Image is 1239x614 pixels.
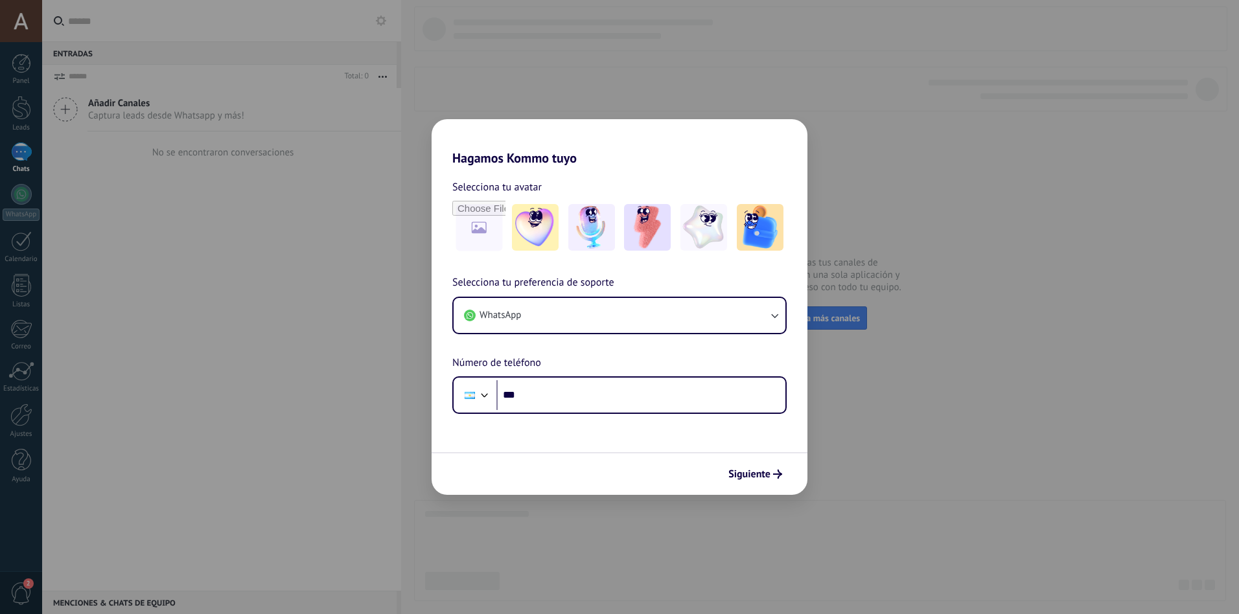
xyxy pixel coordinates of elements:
[432,119,807,166] h2: Hagamos Kommo tuyo
[457,381,482,409] div: Argentina: + 54
[723,463,788,485] button: Siguiente
[454,298,785,333] button: WhatsApp
[452,179,542,196] span: Selecciona tu avatar
[452,355,541,372] span: Número de teléfono
[512,204,559,251] img: -1.jpeg
[568,204,615,251] img: -2.jpeg
[624,204,671,251] img: -3.jpeg
[737,204,783,251] img: -5.jpeg
[680,204,727,251] img: -4.jpeg
[480,309,521,322] span: WhatsApp
[452,275,614,291] span: Selecciona tu preferencia de soporte
[728,470,770,479] span: Siguiente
